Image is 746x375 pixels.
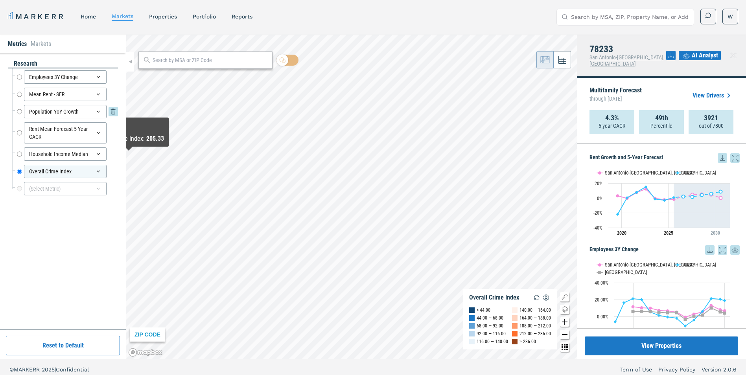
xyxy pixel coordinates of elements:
a: View Properties [585,336,738,355]
strong: 4.3% [605,114,619,122]
p: 5-year CAGR [599,122,625,130]
button: Show 78233 [675,170,695,176]
div: 92.00 — 116.00 [477,330,506,338]
path: Thursday, 14 Dec, 16:00, 9.94. USA. [710,306,713,309]
div: Mean Rent - SFR [24,88,107,101]
div: As of : [DATE] [93,128,164,134]
path: Monday, 29 Jul, 17:00, 0.15. San Antonio-New Braunfels, TX. [719,196,722,199]
div: 164.00 — 188.00 [519,314,551,322]
div: 44.00 — 68.00 [477,314,503,322]
div: 116.00 — 140.00 [477,338,508,346]
path: Saturday, 14 Dec, 16:00, 20.34. 78233. [719,298,722,301]
path: Monday, 29 Jul, 17:00, 2.87. San Antonio-New Braunfels, TX. [616,194,619,197]
button: W [722,9,738,24]
path: Friday, 14 Dec, 16:00, 4.33. USA. [666,311,669,314]
div: Map Tooltip Content [93,121,164,143]
a: Term of Use [620,366,652,373]
path: Wednesday, 14 Dec, 16:00, 1.62. USA. [701,313,704,316]
canvas: Map [126,35,577,359]
div: Population YoY Growth [24,105,107,118]
path: Friday, 14 Dec, 16:00, -0.64. 78233. [666,315,669,318]
text: -20% [593,210,602,216]
path: Thursday, 29 Jul, 17:00, 7.54. 78233. [635,191,638,194]
button: Show San Antonio-New Braunfels, TX [597,262,667,268]
tspan: 2030 [711,230,720,236]
strong: 49th [655,114,668,122]
button: Change style map button [560,305,569,314]
a: Privacy Policy [658,366,695,373]
div: Rent Mean Forecast 5 Year CAGR [24,122,107,143]
div: research [8,59,118,68]
div: ZIP CODE [130,327,165,342]
path: Sunday, 14 Dec, 16:00, 20.99. 78233. [632,297,635,300]
div: 78216 [93,121,164,128]
text: 20.00% [595,297,608,303]
path: Tuesday, 14 Dec, 16:00, -4.31. 78233. [693,318,696,322]
span: AI Analyst [692,51,718,60]
div: Rent Growth and 5-Year Forecast. Highcharts interactive chart. [589,163,740,241]
span: W [728,13,733,20]
h4: 78233 [589,44,666,54]
path: Monday, 14 Dec, 16:00, 6.16. USA. [640,310,643,313]
path: Wednesday, 14 Dec, 16:00, 5.66. USA. [649,310,652,313]
svg: Interactive chart [589,163,734,241]
button: Other options map button [560,342,569,352]
strong: 3921 [704,114,718,122]
path: Monday, 29 Jul, 17:00, -21.96. 78233. [616,213,619,216]
path: Thursday, 29 Jul, 17:00, 1.43. 78233. [691,195,694,199]
div: 140.00 — 164.00 [519,306,551,314]
path: Monday, 29 Jul, 17:00, -3.1. 78233. [663,199,666,202]
button: Zoom out map button [560,330,569,339]
path: Saturday, 29 Jul, 17:00, -1.41. 78233. [654,197,657,200]
path: Wednesday, 29 Jul, 17:00, 0.4. 78233. [626,196,629,199]
input: Search by MSA, ZIP, Property Name, or Address [571,9,689,25]
path: Saturday, 14 Jun, 17:00, 18.67. 78233. [723,299,726,302]
g: 78233, line 4 of 4 with 5 data points. [682,190,722,199]
b: 205.33 [146,135,164,142]
div: Overall Crime Index : [93,134,164,143]
text: 0% [597,196,602,201]
path: Sunday, 14 Dec, 16:00, 11.4. San Antonio-New Braunfels, TX. [632,305,635,308]
path: Monday, 14 Dec, 16:00, -11.3. 78233. [684,324,687,327]
svg: Interactive chart [589,255,734,353]
button: Show USA [597,269,613,275]
a: Mapbox logo [128,348,163,357]
img: Reload Legend [532,293,542,302]
span: San Antonio-[GEOGRAPHIC_DATA], [GEOGRAPHIC_DATA] [589,54,665,67]
input: Search by MSA or ZIP Code [153,56,268,64]
path: Tuesday, 14 Dec, 16:00, 0.15. USA. [693,314,696,318]
div: Overall Crime Index [24,165,107,178]
p: out of 7800 [699,122,724,130]
a: Portfolio [193,13,216,20]
text: 20% [595,181,602,186]
span: MARKERR [14,366,42,373]
a: markets [112,13,133,19]
img: Settings [542,293,551,302]
path: Friday, 29 Jul, 17:00, 14.97. 78233. [645,185,648,188]
path: Sunday, 29 Jul, 17:00, 5.79. 78233. [710,192,713,195]
button: Show 78233 [675,262,695,268]
path: Monday, 29 Jul, 17:00, 8.61. 78233. [719,190,722,193]
path: Thursday, 14 Dec, 16:00, 21.18. 78233. [710,297,713,300]
div: < 44.00 [477,306,490,314]
h5: Employees 3Y Change [589,245,740,255]
path: Saturday, 14 Dec, 16:00, 16.23. 78233. [623,301,626,304]
button: AI Analyst [679,51,721,60]
div: Household Income Median [24,147,107,161]
a: Version 2.0.6 [702,366,737,373]
div: Employees 3Y Change. Highcharts interactive chart. [589,255,740,353]
path: Thursday, 14 Dec, 16:00, 4.88. USA. [658,311,661,314]
g: USA, line 3 of 3 with 12 data points. [632,306,726,321]
a: home [81,13,96,20]
span: Confidential [56,366,89,373]
button: Reset to Default [6,336,120,355]
path: Saturday, 29 Jul, 17:00, 3.96. 78233. [700,193,704,197]
path: Monday, 14 Dec, 16:00, 19.96. 78233. [640,298,643,301]
path: Wednesday, 29 Jul, 17:00, 1.89. 78233. [682,195,685,198]
a: reports [232,13,252,20]
p: Percentile [650,122,672,130]
span: 2025 | [42,366,56,373]
h5: Rent Growth and 5-Year Forecast [589,153,740,163]
p: Multifamily Forecast [589,87,642,104]
span: through [DATE] [589,94,642,104]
